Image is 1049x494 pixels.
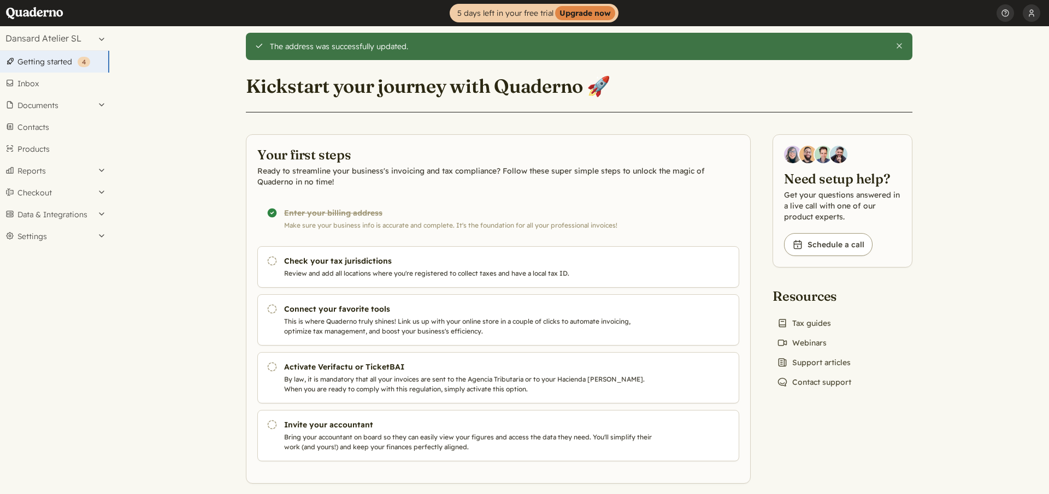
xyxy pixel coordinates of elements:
[284,432,657,452] p: Bring your accountant on board so they can easily view your figures and access the data they need...
[555,6,615,20] strong: Upgrade now
[773,355,855,370] a: Support articles
[257,165,739,187] p: Ready to streamline your business's invoicing and tax compliance? Follow these super simple steps...
[284,317,657,336] p: This is where Quaderno truly shines! Link us up with your online store in a couple of clicks to a...
[270,41,887,51] div: The address was successfully updated.
[450,4,618,22] a: 5 days left in your free trialUpgrade now
[773,316,835,331] a: Tax guides
[284,361,657,372] h3: Activate Verifactu or TicketBAI
[784,146,802,163] img: Diana Carrasco, Account Executive at Quaderno
[895,41,904,50] button: Close this alert
[815,146,832,163] img: Ivo Oltmans, Business Developer at Quaderno
[784,233,873,256] a: Schedule a call
[246,74,610,98] h1: Kickstart your journey with Quaderno 🚀
[830,146,847,163] img: Javier Rubio, DevRel at Quaderno
[799,146,817,163] img: Jairo Fumero, Account Executive at Quaderno
[773,287,856,305] h2: Resources
[284,374,657,394] p: By law, it is mandatory that all your invoices are sent to the Agencia Tributaria or to your Haci...
[773,374,856,390] a: Contact support
[784,189,901,222] p: Get your questions answered in a live call with one of our product experts.
[257,294,739,346] a: Connect your favorite tools This is where Quaderno truly shines! Link us up with your online stor...
[284,419,657,430] h3: Invite your accountant
[773,335,831,350] a: Webinars
[257,146,739,163] h2: Your first steps
[784,170,901,187] h2: Need setup help?
[257,352,739,403] a: Activate Verifactu or TicketBAI By law, it is mandatory that all your invoices are sent to the Ag...
[257,410,739,461] a: Invite your accountant Bring your accountant on board so they can easily view your figures and ac...
[284,303,657,314] h3: Connect your favorite tools
[257,246,739,288] a: Check your tax jurisdictions Review and add all locations where you're registered to collect taxe...
[82,58,86,66] span: 4
[284,269,657,278] p: Review and add all locations where you're registered to collect taxes and have a local tax ID.
[284,255,657,266] h3: Check your tax jurisdictions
